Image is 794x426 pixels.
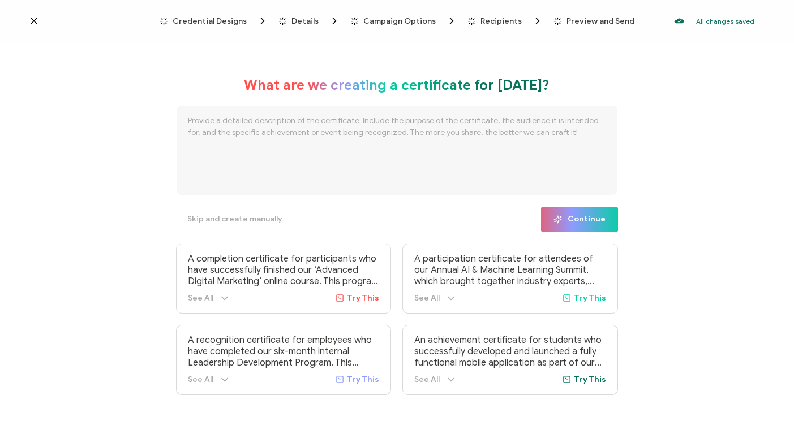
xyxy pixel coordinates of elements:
[553,215,606,224] span: Continue
[363,17,436,25] span: Campaign Options
[188,293,213,303] span: See All
[414,293,440,303] span: See All
[737,372,794,426] iframe: Chat Widget
[414,375,440,384] span: See All
[160,15,268,27] span: Credential Designs
[291,17,319,25] span: Details
[244,77,550,94] h1: What are we creating a certificate for [DATE]?
[347,375,379,384] span: Try This
[480,17,522,25] span: Recipients
[574,293,606,303] span: Try This
[696,17,754,25] p: All changes saved
[553,17,634,25] span: Preview and Send
[160,15,634,27] div: Breadcrumb
[414,334,606,368] p: An achievement certificate for students who successfully developed and launched a fully functiona...
[176,207,294,232] button: Skip and create manually
[566,17,634,25] span: Preview and Send
[187,215,282,223] span: Skip and create manually
[188,375,213,384] span: See All
[541,207,618,232] button: Continue
[467,15,543,27] span: Recipients
[574,375,606,384] span: Try This
[347,293,379,303] span: Try This
[173,17,247,25] span: Credential Designs
[350,15,457,27] span: Campaign Options
[188,253,380,287] p: A completion certificate for participants who have successfully finished our ‘Advanced Digital Ma...
[278,15,340,27] span: Details
[188,334,380,368] p: A recognition certificate for employees who have completed our six-month internal Leadership Deve...
[414,253,606,287] p: A participation certificate for attendees of our Annual AI & Machine Learning Summit, which broug...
